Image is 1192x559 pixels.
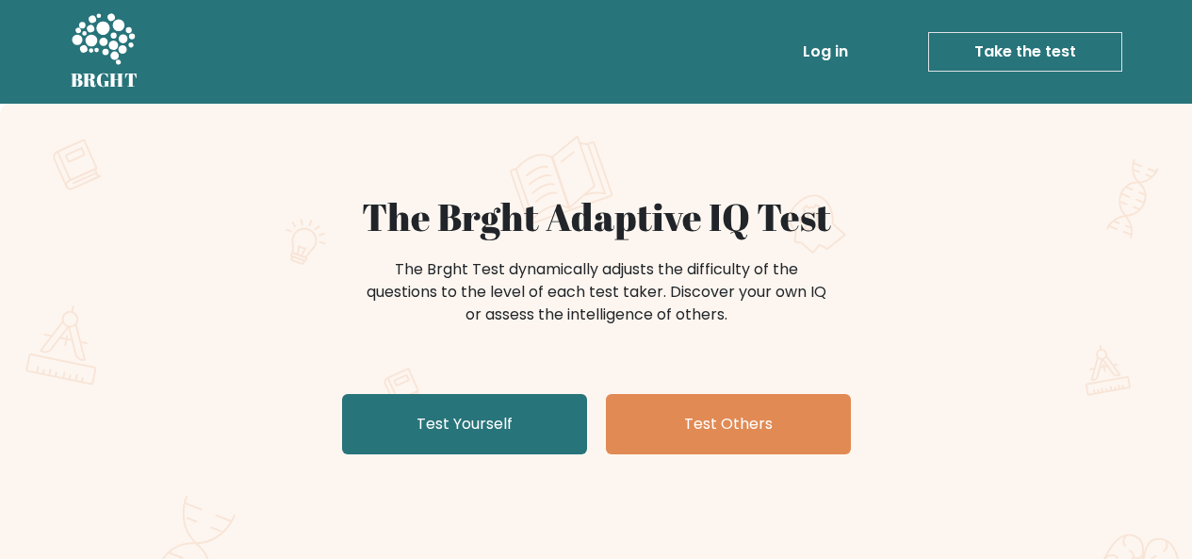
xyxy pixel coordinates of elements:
h1: The Brght Adaptive IQ Test [137,194,1056,239]
a: BRGHT [71,8,139,96]
a: Log in [795,33,856,71]
a: Take the test [928,32,1122,72]
h5: BRGHT [71,69,139,91]
a: Test Yourself [342,394,587,454]
a: Test Others [606,394,851,454]
div: The Brght Test dynamically adjusts the difficulty of the questions to the level of each test take... [361,258,832,326]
